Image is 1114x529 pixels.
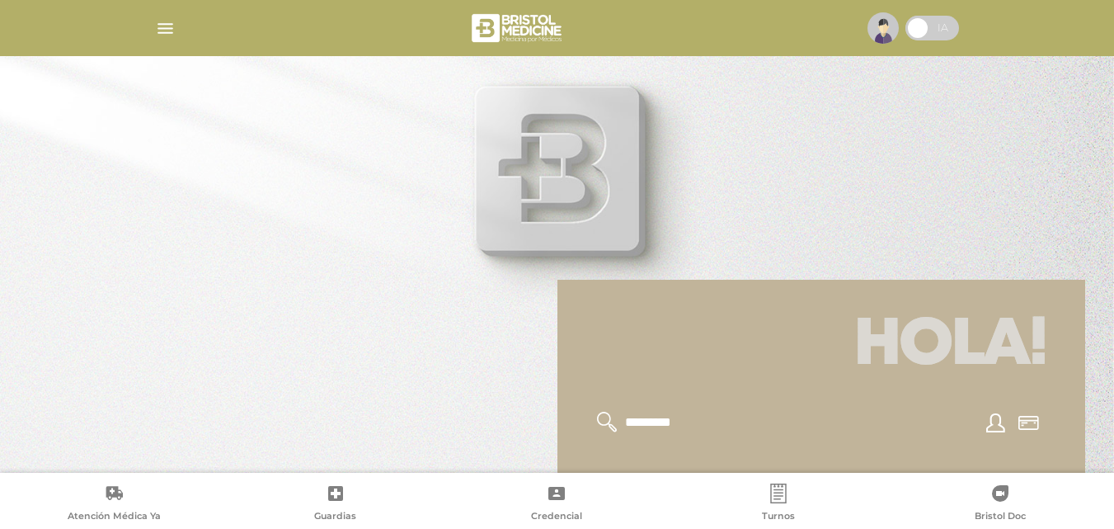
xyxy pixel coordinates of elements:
[867,12,899,44] img: profile-placeholder.svg
[668,484,890,526] a: Turnos
[577,300,1065,392] h1: Hola!
[531,510,582,525] span: Credencial
[469,8,567,48] img: bristol-medicine-blanco.png
[68,510,161,525] span: Atención Médica Ya
[314,510,356,525] span: Guardias
[975,510,1026,525] span: Bristol Doc
[762,510,795,525] span: Turnos
[225,484,447,526] a: Guardias
[3,484,225,526] a: Atención Médica Ya
[446,484,668,526] a: Credencial
[155,18,176,39] img: Cober_menu-lines-white.svg
[889,484,1111,526] a: Bristol Doc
